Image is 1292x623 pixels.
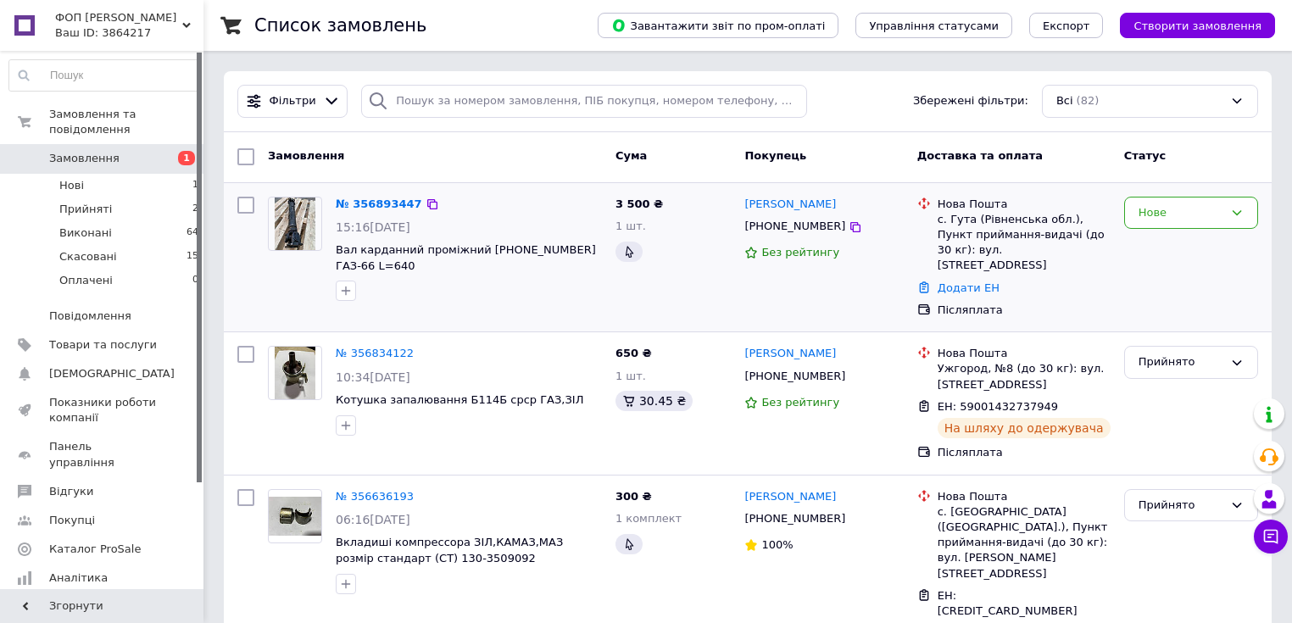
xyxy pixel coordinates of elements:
a: [PERSON_NAME] [744,346,836,362]
span: ЕН: [CREDIT_CARD_NUMBER] [938,589,1078,618]
a: Фото товару [268,346,322,400]
span: [PHONE_NUMBER] [744,370,845,382]
span: 650 ₴ [615,347,652,359]
div: Післяплата [938,303,1111,318]
a: № 356636193 [336,490,414,503]
span: ЕН: 59001432737949 [938,400,1058,413]
a: Фото товару [268,197,322,251]
span: (82) [1077,94,1100,107]
span: Без рейтингу [761,396,839,409]
span: 1 [178,151,195,165]
div: Нове [1139,204,1223,222]
span: Управління статусами [869,19,999,32]
span: [DEMOGRAPHIC_DATA] [49,366,175,381]
span: 300 ₴ [615,490,652,503]
a: № 356893447 [336,197,422,210]
img: Фото товару [275,197,315,250]
span: [PHONE_NUMBER] [744,220,845,232]
input: Пошук [9,60,199,91]
a: Вал карданний проміжний [PHONE_NUMBER] ГАЗ-66 L=640 [336,243,596,272]
span: Збережені фільтри: [913,93,1028,109]
span: Панель управління [49,439,157,470]
div: Прийнято [1139,497,1223,515]
span: 100% [761,538,793,551]
span: 15 [187,249,198,264]
span: Аналітика [49,570,108,586]
span: Завантажити звіт по пром-оплаті [611,18,825,33]
img: Фото товару [275,347,315,399]
a: Створити замовлення [1103,19,1275,31]
span: 1 шт. [615,220,646,232]
span: 1 комплект [615,512,682,525]
span: Статус [1124,149,1167,162]
span: Без рейтингу [761,246,839,259]
span: 15:16[DATE] [336,220,410,234]
div: Ваш ID: 3864217 [55,25,203,41]
div: Нова Пошта [938,346,1111,361]
div: Ужгород, №8 (до 30 кг): вул. [STREET_ADDRESS] [938,361,1111,392]
span: Замовлення та повідомлення [49,107,203,137]
div: На шляху до одержувача [938,418,1111,438]
a: Котушка запалювання Б114Б срср ГАЗ,ЗІЛ [336,393,583,406]
span: 1 [192,178,198,193]
span: Замовлення [49,151,120,166]
span: Замовлення [268,149,344,162]
span: Каталог ProSale [49,542,141,557]
div: с. Гута (Рівненська обл.), Пункт приймання-видачі (до 30 кг): вул. [STREET_ADDRESS] [938,212,1111,274]
button: Завантажити звіт по пром-оплаті [598,13,838,38]
span: Прийняті [59,202,112,217]
a: [PERSON_NAME] [744,197,836,213]
span: Відгуки [49,484,93,499]
span: 10:34[DATE] [336,370,410,384]
a: Фото товару [268,489,322,543]
a: Додати ЕН [938,281,1000,294]
div: Післяплата [938,445,1111,460]
span: Виконані [59,225,112,241]
div: Прийнято [1139,353,1223,371]
span: 1 шт. [615,370,646,382]
span: [PHONE_NUMBER] [744,512,845,525]
span: 3 500 ₴ [615,197,663,210]
span: 06:16[DATE] [336,513,410,526]
span: 64 [187,225,198,241]
div: с. [GEOGRAPHIC_DATA] ([GEOGRAPHIC_DATA].), Пункт приймання-видачі (до 30 кг): вул. [PERSON_NAME][... [938,504,1111,581]
span: Повідомлення [49,309,131,324]
img: Фото товару [269,497,321,536]
div: Нова Пошта [938,197,1111,212]
span: Експорт [1043,19,1090,32]
button: Управління статусами [855,13,1012,38]
a: [PERSON_NAME] [744,489,836,505]
button: Чат з покупцем [1254,520,1288,553]
span: ФОП Гаврилюк Дмитро Володимирович [55,10,182,25]
span: 2 [192,202,198,217]
span: Показники роботи компанії [49,395,157,426]
span: Нові [59,178,84,193]
span: Всі [1056,93,1073,109]
button: Створити замовлення [1120,13,1275,38]
div: Нова Пошта [938,489,1111,504]
a: № 356834122 [336,347,414,359]
span: Фільтри [270,93,316,109]
a: Вкладиші компрессора ЗІЛ,КАМАЗ,МАЗ розмір стандарт (СТ) 130-3509092 [336,536,563,565]
span: 0 [192,273,198,288]
span: Доставка та оплата [917,149,1043,162]
span: Покупець [744,149,806,162]
input: Пошук за номером замовлення, ПІБ покупця, номером телефону, Email, номером накладної [361,85,807,118]
h1: Список замовлень [254,15,426,36]
span: Скасовані [59,249,117,264]
span: Cума [615,149,647,162]
span: Товари та послуги [49,337,157,353]
button: Експорт [1029,13,1104,38]
span: Покупці [49,513,95,528]
span: Створити замовлення [1133,19,1261,32]
span: Оплачені [59,273,113,288]
div: 30.45 ₴ [615,391,693,411]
